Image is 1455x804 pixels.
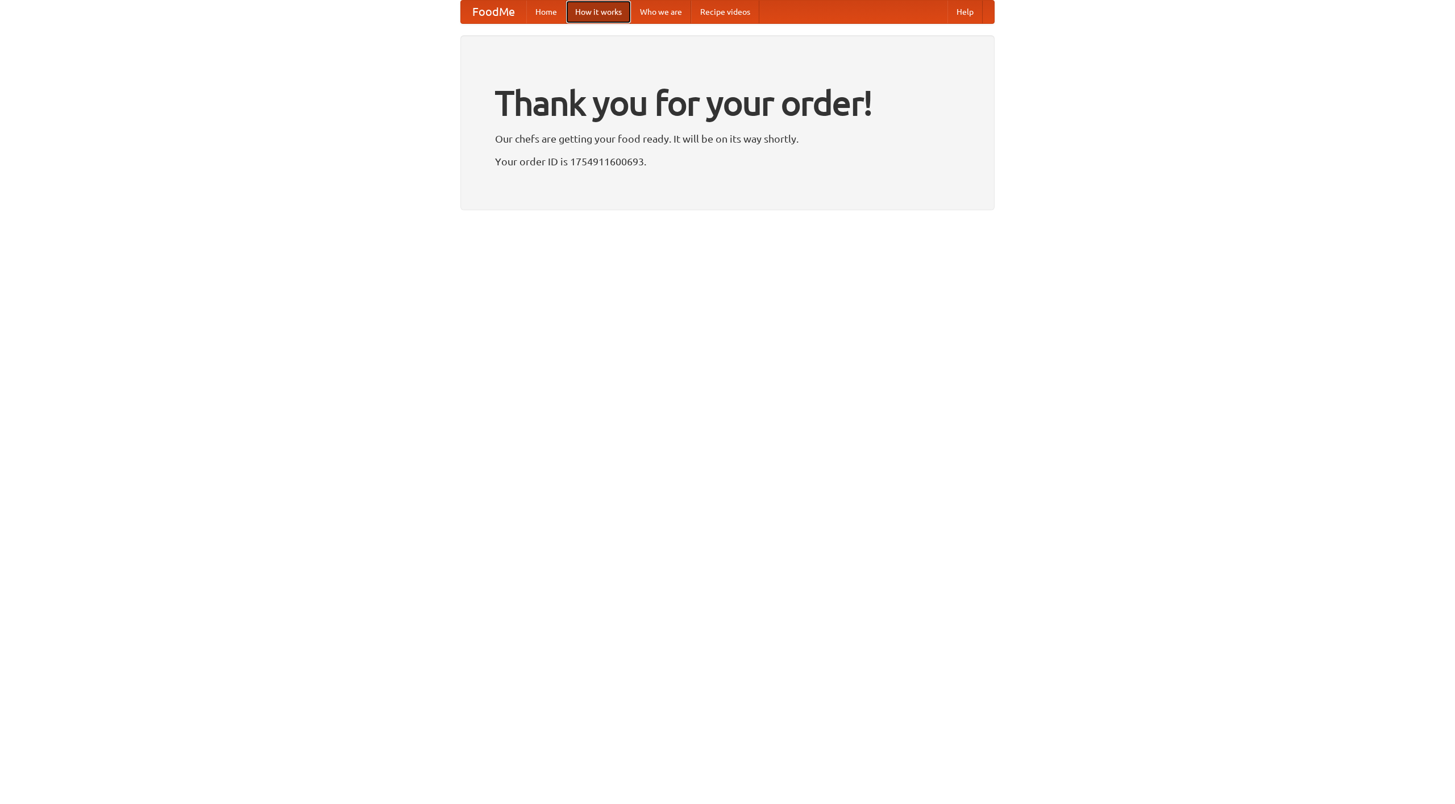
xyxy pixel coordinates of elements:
[526,1,566,23] a: Home
[947,1,983,23] a: Help
[566,1,631,23] a: How it works
[495,76,960,130] h1: Thank you for your order!
[691,1,759,23] a: Recipe videos
[631,1,691,23] a: Who we are
[495,130,960,147] p: Our chefs are getting your food ready. It will be on its way shortly.
[461,1,526,23] a: FoodMe
[495,153,960,170] p: Your order ID is 1754911600693.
